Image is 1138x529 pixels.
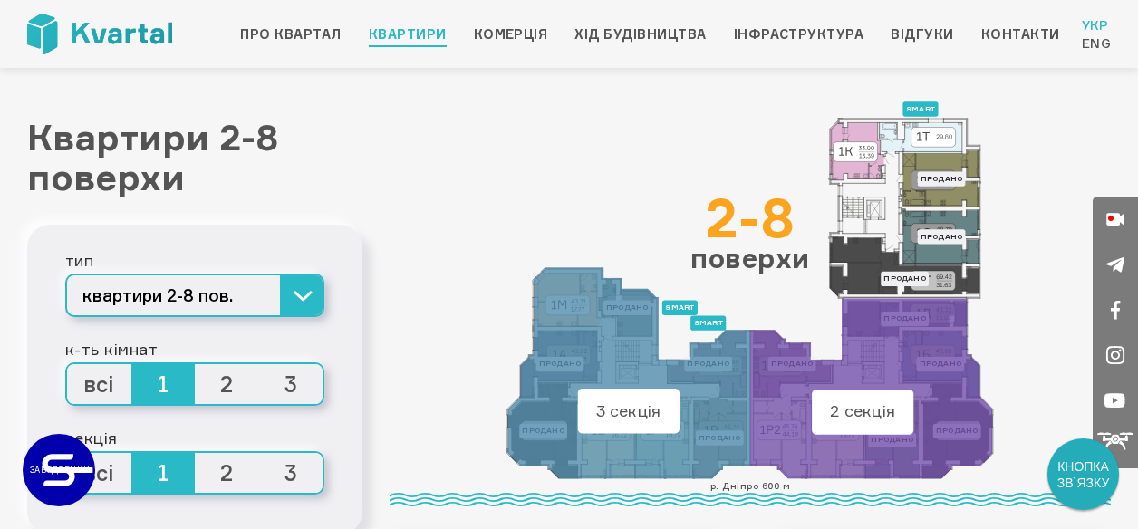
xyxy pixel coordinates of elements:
[830,400,895,420] text: 2 секція
[65,274,324,317] button: квартири 2-8 пов.
[195,364,259,404] span: 2
[30,465,90,475] text: ЗАБУДОВНИК
[27,14,172,54] img: Kvartal
[131,453,196,493] span: 1
[65,246,324,274] div: тип
[1049,440,1117,508] div: КНОПКА ЗВ`ЯЗКУ
[574,24,706,45] a: Хід будівництва
[67,364,131,404] span: всі
[734,24,864,45] a: Інфраструктура
[891,24,953,45] a: Відгуки
[240,24,341,45] a: Про квартал
[390,478,1111,506] div: р. Дніпро 600 м
[981,24,1060,45] a: Контакти
[596,400,661,420] text: 3 секція
[474,24,548,45] a: Комерція
[67,453,131,493] span: всі
[1082,34,1111,53] a: Eng
[65,335,324,362] div: к-ть кімнат
[131,364,196,404] span: 1
[195,453,259,493] span: 2
[27,118,362,197] h1: Квартири 2-8 поверхи
[259,453,323,493] span: 3
[259,364,323,404] span: 3
[369,24,447,45] a: Квартири
[65,424,324,451] div: секція
[1082,16,1111,34] a: Укр
[23,434,95,506] a: ЗАБУДОВНИК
